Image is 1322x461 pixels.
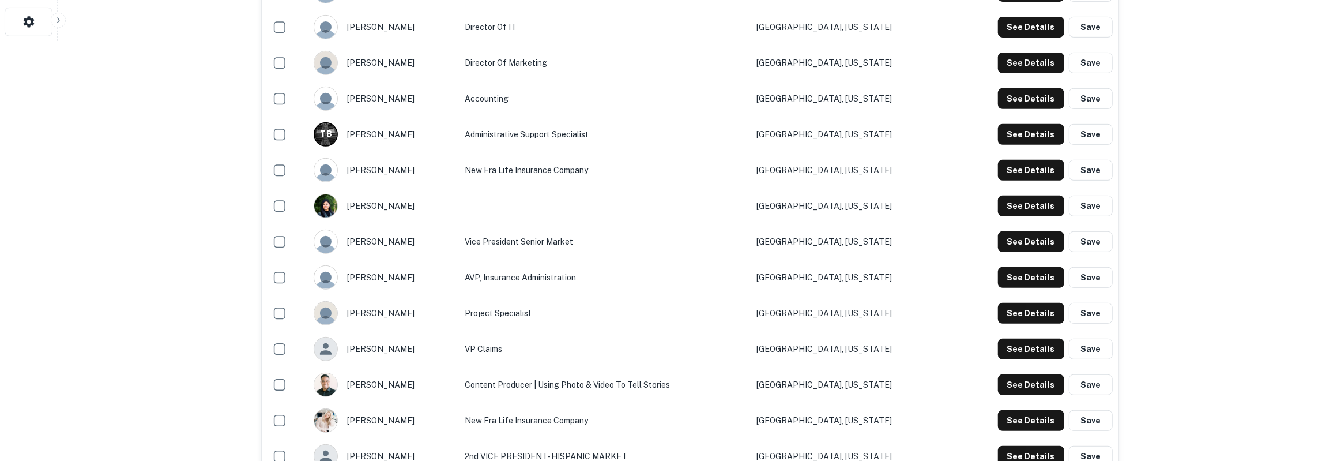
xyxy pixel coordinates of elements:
img: 9c8pery4andzj6ohjkjp54ma2 [314,16,337,39]
td: VP Claims [459,331,751,367]
button: Save [1069,124,1113,145]
td: [GEOGRAPHIC_DATA], [US_STATE] [751,117,948,152]
button: Save [1069,339,1113,359]
td: [GEOGRAPHIC_DATA], [US_STATE] [751,295,948,331]
div: [PERSON_NAME] [314,408,453,433]
td: Administrative Support Specialist [459,117,751,152]
button: See Details [998,267,1064,288]
td: [GEOGRAPHIC_DATA], [US_STATE] [751,331,948,367]
td: [GEOGRAPHIC_DATA], [US_STATE] [751,188,948,224]
img: 1641593791760 [314,409,337,432]
td: [GEOGRAPHIC_DATA], [US_STATE] [751,367,948,403]
div: [PERSON_NAME] [314,122,453,147]
div: [PERSON_NAME] [314,337,453,361]
button: See Details [998,160,1064,181]
td: Accounting [459,81,751,117]
td: AVP, Insurance Administration [459,260,751,295]
td: Director of IT [459,9,751,45]
button: Save [1069,374,1113,395]
button: Save [1069,160,1113,181]
button: Save [1069,267,1113,288]
button: See Details [998,124,1064,145]
div: [PERSON_NAME] [314,194,453,218]
img: 244xhbkr7g40x6bsu4gi6q4ry [314,302,337,325]
td: [GEOGRAPHIC_DATA], [US_STATE] [751,260,948,295]
div: [PERSON_NAME] [314,373,453,397]
iframe: Chat Widget [1264,369,1322,424]
img: 1c5u578iilxfi4m4dvc4q810q [314,51,337,74]
td: Project Specialist [459,295,751,331]
td: Content Producer | Using Photo & Video to Tell Stories [459,367,751,403]
button: Save [1069,17,1113,38]
img: 9c8pery4andzj6ohjkjp54ma2 [314,266,337,289]
div: [PERSON_NAME] [314,15,453,39]
img: 1583858202352 [314,373,337,396]
button: See Details [998,17,1064,38]
td: New Era Life Insurance Company [459,152,751,188]
div: [PERSON_NAME] [314,87,453,111]
button: Save [1069,410,1113,431]
img: 1570846361309 [314,194,337,218]
p: T B [320,128,332,140]
button: See Details [998,374,1064,395]
td: New Era Life Insurance Company [459,403,751,438]
td: [GEOGRAPHIC_DATA], [US_STATE] [751,403,948,438]
button: See Details [998,196,1064,216]
button: Save [1069,88,1113,109]
div: [PERSON_NAME] [314,51,453,75]
img: 9c8pery4andzj6ohjkjp54ma2 [314,159,337,182]
td: [GEOGRAPHIC_DATA], [US_STATE] [751,81,948,117]
button: See Details [998,53,1064,73]
div: [PERSON_NAME] [314,230,453,254]
td: [GEOGRAPHIC_DATA], [US_STATE] [751,9,948,45]
div: [PERSON_NAME] [314,265,453,290]
button: Save [1069,53,1113,73]
button: See Details [998,231,1064,252]
button: See Details [998,88,1064,109]
button: Save [1069,231,1113,252]
div: [PERSON_NAME] [314,301,453,325]
button: See Details [998,410,1064,431]
td: [GEOGRAPHIC_DATA], [US_STATE] [751,45,948,81]
button: See Details [998,303,1064,324]
td: [GEOGRAPHIC_DATA], [US_STATE] [751,224,948,260]
img: 9c8pery4andzj6ohjkjp54ma2 [314,230,337,253]
td: [GEOGRAPHIC_DATA], [US_STATE] [751,152,948,188]
img: 9c8pery4andzj6ohjkjp54ma2 [314,87,337,110]
button: See Details [998,339,1064,359]
button: Save [1069,196,1113,216]
td: Vice President Senior Market [459,224,751,260]
button: Save [1069,303,1113,324]
div: [PERSON_NAME] [314,158,453,182]
td: Director of Marketing [459,45,751,81]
